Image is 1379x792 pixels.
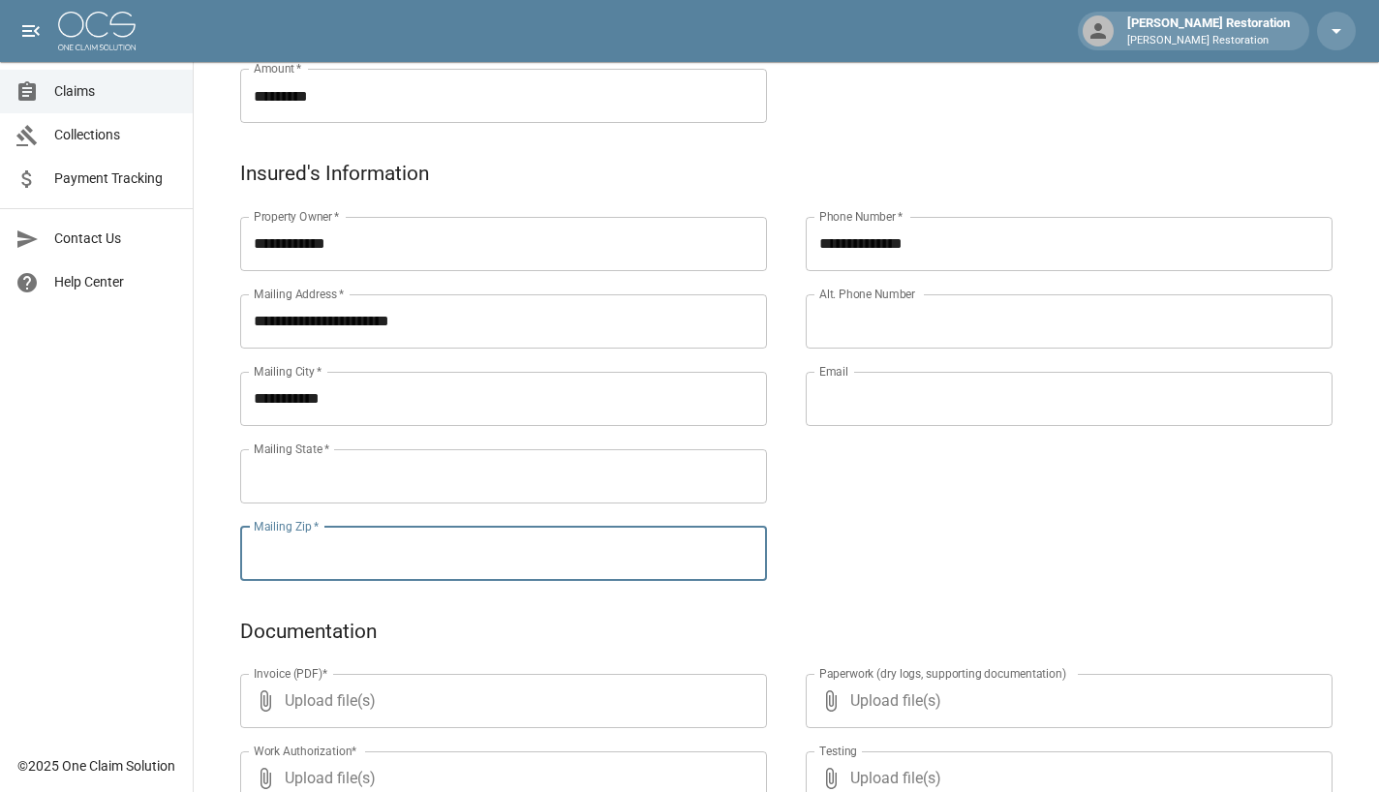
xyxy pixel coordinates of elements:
[58,12,136,50] img: ocs-logo-white-transparent.png
[254,286,344,302] label: Mailing Address
[819,743,857,759] label: Testing
[850,674,1280,728] span: Upload file(s)
[819,208,903,225] label: Phone Number
[17,756,175,776] div: © 2025 One Claim Solution
[819,363,848,380] label: Email
[54,228,177,249] span: Contact Us
[54,272,177,292] span: Help Center
[819,286,915,302] label: Alt. Phone Number
[254,363,322,380] label: Mailing City
[254,441,329,457] label: Mailing State
[54,125,177,145] span: Collections
[254,665,328,682] label: Invoice (PDF)*
[12,12,50,50] button: open drawer
[254,518,320,534] label: Mailing Zip
[254,743,357,759] label: Work Authorization*
[254,60,302,76] label: Amount
[254,208,340,225] label: Property Owner
[1119,14,1298,48] div: [PERSON_NAME] Restoration
[285,674,715,728] span: Upload file(s)
[54,168,177,189] span: Payment Tracking
[1127,33,1290,49] p: [PERSON_NAME] Restoration
[819,665,1066,682] label: Paperwork (dry logs, supporting documentation)
[54,81,177,102] span: Claims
